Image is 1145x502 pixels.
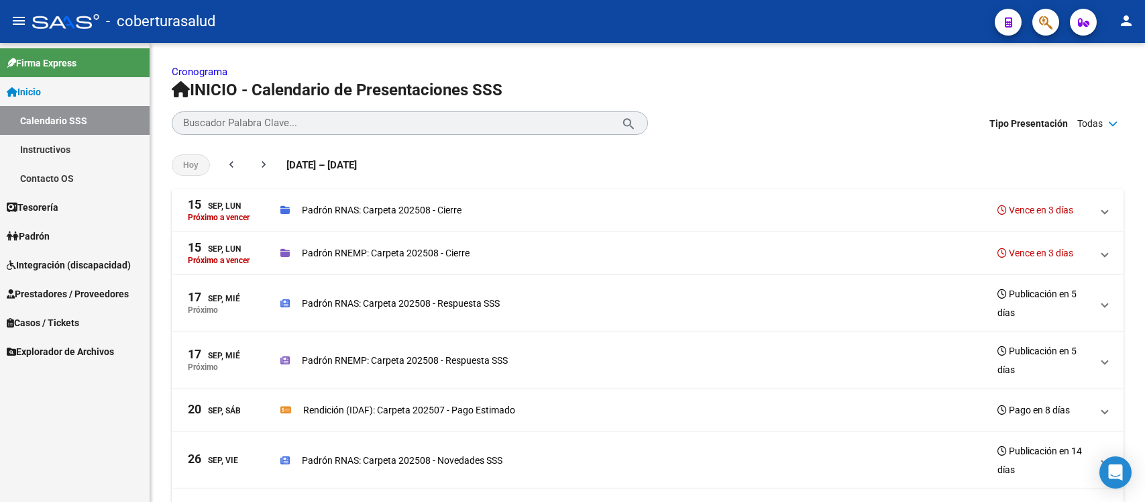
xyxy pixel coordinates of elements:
[172,81,502,99] span: INICIO - Calendario de Presentaciones SSS
[188,213,250,222] p: Próximo a vencer
[225,158,238,171] mat-icon: chevron_left
[302,246,470,260] p: Padrón RNEMP: Carpeta 202508 - Cierre
[303,403,515,417] p: Rendición (IDAF): Carpeta 202507 - Pago Estimado
[172,66,227,78] a: Cronograma
[1099,456,1132,489] div: Open Intercom Messenger
[188,199,201,211] span: 15
[286,158,357,172] span: [DATE] – [DATE]
[1077,116,1103,131] span: Todas
[188,403,201,415] span: 20
[188,348,201,360] span: 17
[172,432,1124,489] mat-expansion-panel-header: 26Sep, ViePadrón RNAS: Carpeta 202508 - Novedades SSSPublicación en 14 días
[11,13,27,29] mat-icon: menu
[302,296,500,311] p: Padrón RNAS: Carpeta 202508 - Respuesta SSS
[997,342,1091,379] h3: Publicación en 5 días
[106,7,215,36] span: - coberturasalud
[7,344,114,359] span: Explorador de Archivos
[302,453,502,468] p: Padrón RNAS: Carpeta 202508 - Novedades SSS
[188,256,250,265] p: Próximo a vencer
[188,199,241,213] div: Sep, Lun
[7,287,129,301] span: Prestadores / Proveedores
[997,201,1073,219] h3: Vence en 3 días
[997,285,1091,322] h3: Publicación en 5 días
[188,305,218,315] p: Próximo
[7,85,41,99] span: Inicio
[997,244,1073,262] h3: Vence en 3 días
[188,453,201,465] span: 26
[172,275,1124,332] mat-expansion-panel-header: 17Sep, MiéPróximoPadrón RNAS: Carpeta 202508 - Respuesta SSSPublicación en 5 días
[188,242,241,256] div: Sep, Lun
[7,200,58,215] span: Tesorería
[188,453,238,467] div: Sep, Vie
[302,353,508,368] p: Padrón RNEMP: Carpeta 202508 - Respuesta SSS
[997,401,1070,419] h3: Pago en 8 días
[188,242,201,254] span: 15
[302,203,461,217] p: Padrón RNAS: Carpeta 202508 - Cierre
[188,362,218,372] p: Próximo
[188,291,240,305] div: Sep, Mié
[172,154,210,176] button: Hoy
[7,56,76,70] span: Firma Express
[7,315,79,330] span: Casos / Tickets
[172,332,1124,389] mat-expansion-panel-header: 17Sep, MiéPróximoPadrón RNEMP: Carpeta 202508 - Respuesta SSSPublicación en 5 días
[989,116,1068,131] span: Tipo Presentación
[257,158,270,171] mat-icon: chevron_right
[188,348,240,362] div: Sep, Mié
[1118,13,1134,29] mat-icon: person
[172,389,1124,432] mat-expansion-panel-header: 20Sep, SábRendición (IDAF): Carpeta 202507 - Pago EstimadoPago en 8 días
[7,229,50,244] span: Padrón
[7,258,131,272] span: Integración (discapacidad)
[997,442,1091,479] h3: Publicación en 14 días
[172,189,1124,232] mat-expansion-panel-header: 15Sep, LunPróximo a vencerPadrón RNAS: Carpeta 202508 - CierreVence en 3 días
[172,232,1124,275] mat-expansion-panel-header: 15Sep, LunPróximo a vencerPadrón RNEMP: Carpeta 202508 - CierreVence en 3 días
[188,403,241,417] div: Sep, Sáb
[188,291,201,303] span: 17
[621,115,637,131] mat-icon: search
